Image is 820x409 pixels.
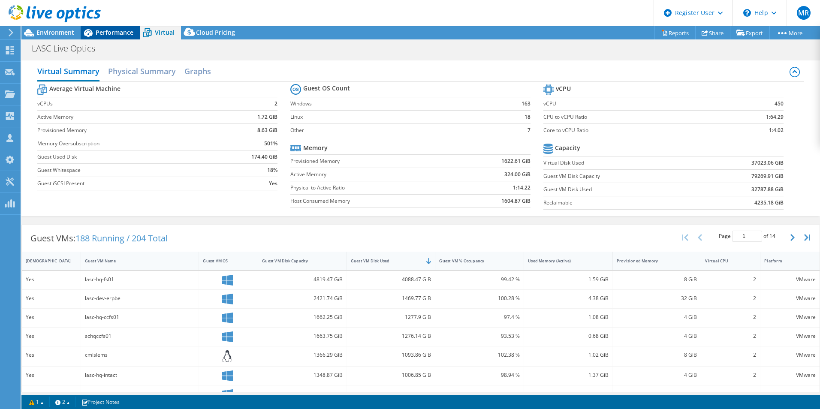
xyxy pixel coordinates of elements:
div: 8 GiB [617,350,697,360]
div: 1.59 GiB [528,275,609,284]
a: 2 [49,397,76,407]
div: Guest VM Name [85,258,185,264]
label: CPU to vCPU Ratio [543,113,721,121]
div: 93.53 % [439,331,520,341]
a: Reports [654,26,696,39]
div: 1366.29 GiB [262,350,343,360]
label: Core to vCPU Ratio [543,126,721,135]
b: 8.63 GiB [257,126,277,135]
div: 2 [705,350,756,360]
div: VMware [764,389,816,399]
div: VMware [764,350,816,360]
div: 1348.87 GiB [262,370,343,380]
div: 1277.9 GiB [351,313,431,322]
h2: Virtual Summary [37,63,99,81]
label: Active Memory [290,170,455,179]
label: Guest iSCSI Present [37,179,220,188]
div: 4088.47 GiB [351,275,431,284]
div: 1.37 GiB [528,370,609,380]
div: Provisioned Memory [617,258,687,264]
div: 1006.85 GiB [351,370,431,380]
div: 102.38 % [439,350,520,360]
div: 1.08 GiB [528,313,609,322]
label: Host Consumed Memory [290,197,455,205]
div: 2 [705,294,756,303]
div: 2 [705,313,756,322]
label: Guest Used Disk [37,153,220,161]
h2: Graphs [184,63,211,80]
a: Share [695,26,730,39]
label: Linux [290,113,499,121]
label: Guest Whitespace [37,166,220,174]
label: Provisioned Memory [290,157,455,165]
div: lasc-hq-intact [85,370,195,380]
a: Export [730,26,770,39]
div: 32 GiB [617,294,697,303]
div: Virtual CPU [705,258,746,264]
a: 1 [23,397,50,407]
div: 2421.74 GiB [262,294,343,303]
div: 4 GiB [617,331,697,341]
div: Platform [764,258,805,264]
svg: \n [743,9,751,17]
div: 4 GiB [617,370,697,380]
b: 1:64.29 [766,113,784,121]
b: 37023.06 GiB [751,159,784,167]
b: 1:4.02 [769,126,784,135]
div: VMware [764,331,816,341]
div: VMware [764,313,816,322]
div: 950.39 GiB [351,389,431,399]
b: 501% [264,139,277,148]
b: 32787.88 GiB [751,185,784,194]
div: lasc-dev-erpbe [85,294,195,303]
div: 1662.25 GiB [262,313,343,322]
div: [DEMOGRAPHIC_DATA] [26,258,66,264]
h2: Physical Summary [108,63,176,80]
div: 102.64 % [439,389,520,399]
label: Active Memory [37,113,220,121]
b: 1604.87 GiB [501,197,531,205]
b: 7 [528,126,531,135]
div: 97.4 % [439,313,520,322]
b: 450 [775,99,784,108]
span: Cloud Pricing [196,28,235,36]
div: VMware [764,294,816,303]
div: Yes [26,331,77,341]
div: 2883.52 GiB [262,389,343,399]
div: 4819.47 GiB [262,275,343,284]
h1: LASC Live Optics [28,44,109,53]
label: Windows [290,99,499,108]
span: Page of [719,231,775,242]
b: 18% [267,166,277,174]
div: Yes [26,294,77,303]
div: 4.38 GiB [528,294,609,303]
div: Guest VM % Occupancy [439,258,509,264]
div: 1.02 GiB [528,350,609,360]
div: Yes [26,370,77,380]
b: 4235.18 GiB [754,198,784,207]
div: 1093.86 GiB [351,350,431,360]
b: 163 [522,99,531,108]
div: Guest VM Disk Used [351,258,421,264]
a: Project Notes [75,397,126,407]
div: Yes [26,350,77,360]
div: Yes [26,389,77,399]
span: Environment [36,28,74,36]
b: 18 [525,113,531,121]
a: More [769,26,809,39]
div: lajud-hq-sql03 [85,389,195,399]
div: 4 [705,389,756,399]
div: schqccfs01 [85,331,195,341]
div: 4 GiB [617,313,697,322]
div: 2 [705,275,756,284]
label: Memory Oversubscription [37,139,220,148]
div: 1469.77 GiB [351,294,431,303]
b: Guest OS Count [303,84,350,93]
span: Virtual [155,28,175,36]
label: Guest VM Disk Capacity [543,172,700,180]
b: Capacity [555,144,580,152]
div: 1663.75 GiB [262,331,343,341]
b: 1622.61 GiB [501,157,531,165]
div: Yes [26,313,77,322]
div: 0.68 GiB [528,331,609,341]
